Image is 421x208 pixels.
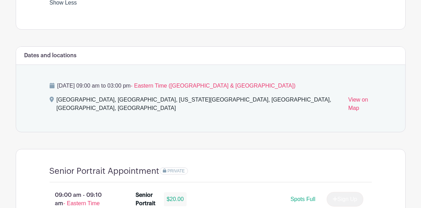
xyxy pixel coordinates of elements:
[57,96,343,115] div: [GEOGRAPHIC_DATA], [GEOGRAPHIC_DATA], [US_STATE][GEOGRAPHIC_DATA], [GEOGRAPHIC_DATA], [GEOGRAPHIC...
[136,191,155,208] div: Senior Portrait
[348,96,372,115] a: View on Map
[24,52,77,59] h6: Dates and locations
[167,169,185,173] span: PRIVATE
[131,83,296,89] span: - Eastern Time ([GEOGRAPHIC_DATA] & [GEOGRAPHIC_DATA])
[50,166,160,176] h4: Senior Portrait Appointment
[290,196,315,202] span: Spots Full
[50,82,372,90] p: [DATE] 09:00 am to 03:00 pm
[164,192,187,206] div: $20.00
